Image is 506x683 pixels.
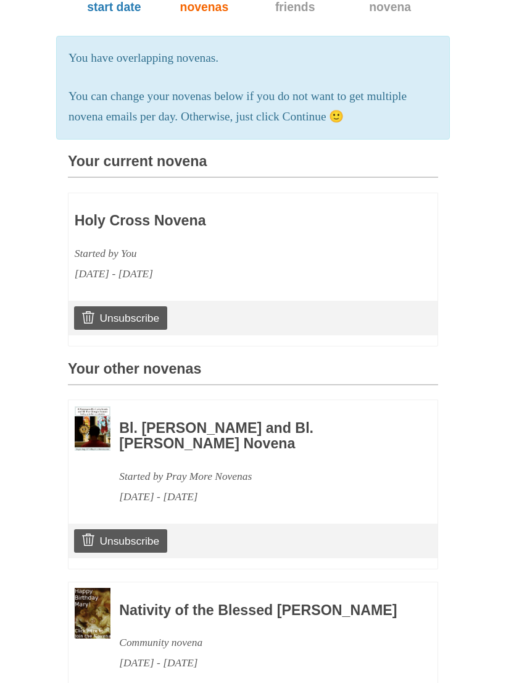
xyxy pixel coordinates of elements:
div: Started by Pray More Novenas [119,466,404,487]
h3: Your other novenas [68,361,438,385]
img: Novena image [75,406,110,451]
a: Unsubscribe [74,529,167,553]
div: [DATE] - [DATE] [75,264,360,284]
h3: Bl. [PERSON_NAME] and Bl. [PERSON_NAME] Novena [119,421,404,452]
p: You can change your novenas below if you do not want to get multiple novena emails per day. Other... [68,86,438,127]
img: Novena image [75,588,110,639]
div: Started by You [75,243,360,264]
p: You have overlapping novenas. [68,48,438,69]
h3: Your current novena [68,154,438,178]
div: [DATE] - [DATE] [119,653,404,673]
div: [DATE] - [DATE] [119,487,404,507]
div: Community novena [119,632,404,653]
h3: Holy Cross Novena [75,213,360,229]
h3: Nativity of the Blessed [PERSON_NAME] [119,603,404,619]
a: Unsubscribe [74,306,167,330]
